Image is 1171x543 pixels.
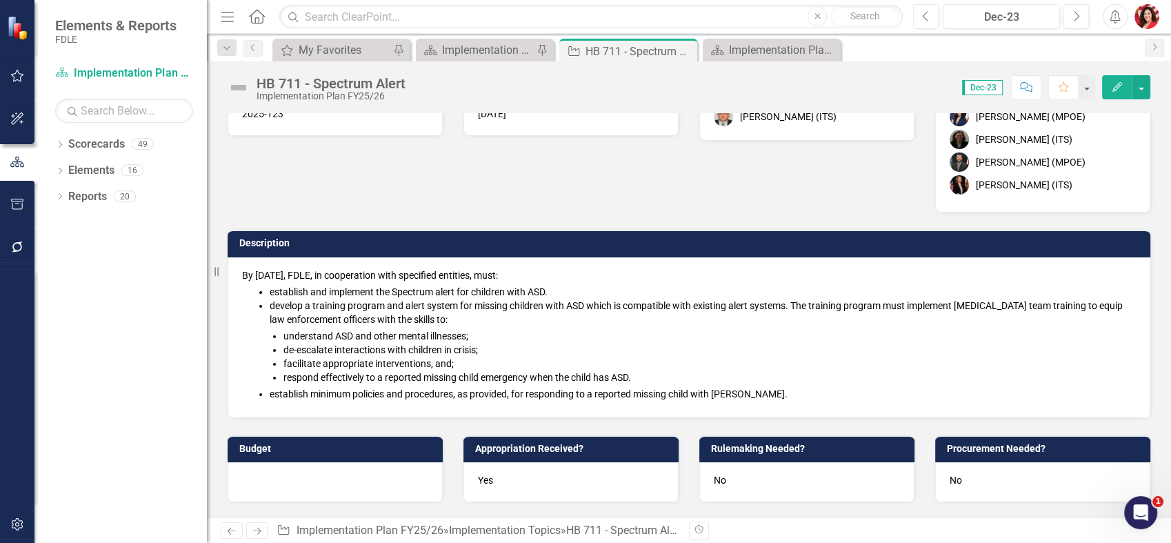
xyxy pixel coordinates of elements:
small: FDLE [55,34,177,45]
a: My Favorites [276,41,390,59]
a: Implementation Plan FY25/26 [297,524,443,537]
div: HB 711 - Spectrum Alert [257,76,406,91]
img: Caitlin Dawkins [1134,4,1159,29]
button: Search [830,7,899,26]
img: ClearPoint Strategy [6,14,32,40]
div: 49 [132,139,154,150]
li: respond effectively to a reported missing child emergency when the child has ASD. [283,371,1136,384]
h3: Budget [239,444,436,454]
h3: Description [239,238,1143,248]
img: Nicole Howard [950,130,969,149]
div: 16 [121,165,143,177]
li: establish and implement the Spectrum alert for children with ASD. [270,285,1136,299]
div: HB 711 - Spectrum Alert [566,524,682,537]
div: HB 711 - Spectrum Alert [585,43,694,60]
div: My Favorites [299,41,390,59]
iframe: Intercom live chat [1124,496,1157,529]
img: Erica Wolaver [950,175,969,195]
div: Dec-23 [948,9,1055,26]
p: develop a training program and alert system for missing children with ASD which is compatible wit... [270,299,1136,326]
div: [PERSON_NAME] (MPOE) [976,110,1085,124]
span: Elements & Reports [55,17,177,34]
li: establish minimum policies and procedures, as provided, for responding to a reported missing chil... [270,387,1136,401]
div: [PERSON_NAME] (MPOE) [976,155,1085,169]
a: Implementation Plan FY25/26 [419,41,533,59]
li: understand ASD and other mental illnesses; [283,329,1136,343]
span: 1 [1152,496,1163,507]
li: de-escalate interactions with children in crisis; [283,343,1136,357]
a: Reports [68,189,107,205]
a: Scorecards [68,137,125,152]
a: Implementation Plan FY23/24 [706,41,837,59]
a: Elements [68,163,114,179]
h3: Rulemaking Needed? [711,444,908,454]
input: Search Below... [55,99,193,123]
a: Implementation Plan FY25/26 [55,66,193,81]
a: Implementation Topics [449,524,561,537]
span: Search [850,10,880,21]
img: Joey Hornsby [714,107,733,126]
div: Implementation Plan FY23/24 [729,41,837,59]
span: No [950,475,962,486]
span: [DATE] [478,108,506,119]
div: [PERSON_NAME] (ITS) [976,132,1072,146]
h3: Procurement Needed? [947,444,1143,454]
img: Not Defined [228,77,250,99]
img: John McClellan [950,152,969,172]
div: 20 [114,190,136,202]
div: Implementation Plan FY25/26 [257,91,406,101]
input: Search ClearPoint... [279,5,903,29]
p: By [DATE], FDLE, in cooperation with specified entities, must: [242,268,1136,282]
span: Dec-23 [962,80,1003,95]
span: No [714,475,726,486]
button: Dec-23 [943,4,1060,29]
li: facilitate appropriate interventions, and; [283,357,1136,371]
span: Yes [478,475,493,486]
div: Implementation Plan FY25/26 [442,41,533,59]
p: 2025-123 [242,107,428,121]
div: [PERSON_NAME] (ITS) [740,110,837,124]
div: [PERSON_NAME] (ITS) [976,178,1072,192]
div: » » [277,523,678,539]
h3: Appropriation Received? [475,444,672,454]
img: Melissa Bujeda [950,107,969,126]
